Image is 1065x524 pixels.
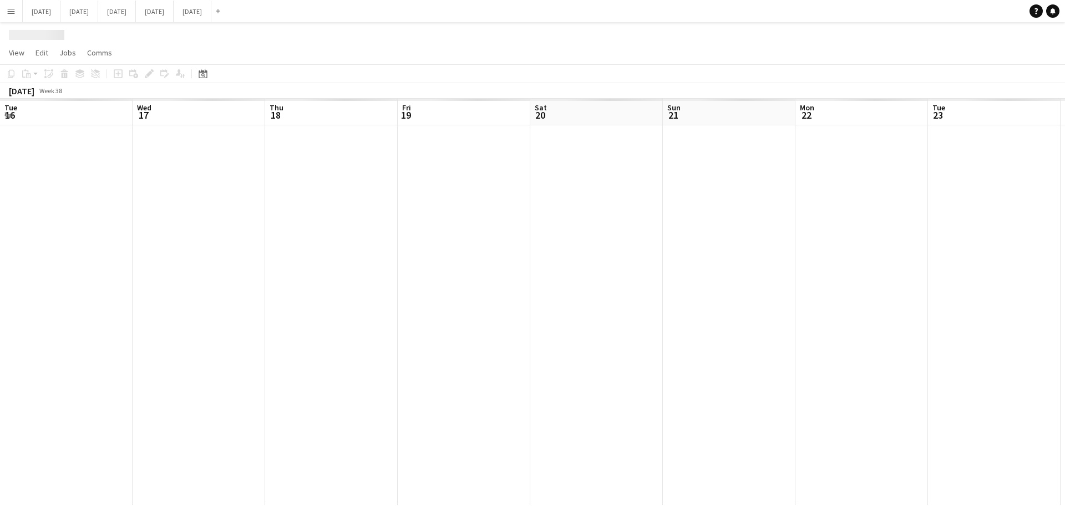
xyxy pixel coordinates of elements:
[4,103,17,113] span: Tue
[59,48,76,58] span: Jobs
[535,103,547,113] span: Sat
[9,48,24,58] span: View
[533,109,547,121] span: 20
[136,1,174,22] button: [DATE]
[666,109,681,121] span: 21
[798,109,814,121] span: 22
[87,48,112,58] span: Comms
[135,109,151,121] span: 17
[37,87,64,95] span: Week 38
[667,103,681,113] span: Sun
[270,103,283,113] span: Thu
[31,45,53,60] a: Edit
[55,45,80,60] a: Jobs
[23,1,60,22] button: [DATE]
[800,103,814,113] span: Mon
[60,1,98,22] button: [DATE]
[400,109,411,121] span: 19
[402,103,411,113] span: Fri
[268,109,283,121] span: 18
[137,103,151,113] span: Wed
[83,45,116,60] a: Comms
[35,48,48,58] span: Edit
[931,109,945,121] span: 23
[9,85,34,96] div: [DATE]
[932,103,945,113] span: Tue
[174,1,211,22] button: [DATE]
[3,109,17,121] span: 16
[4,45,29,60] a: View
[98,1,136,22] button: [DATE]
